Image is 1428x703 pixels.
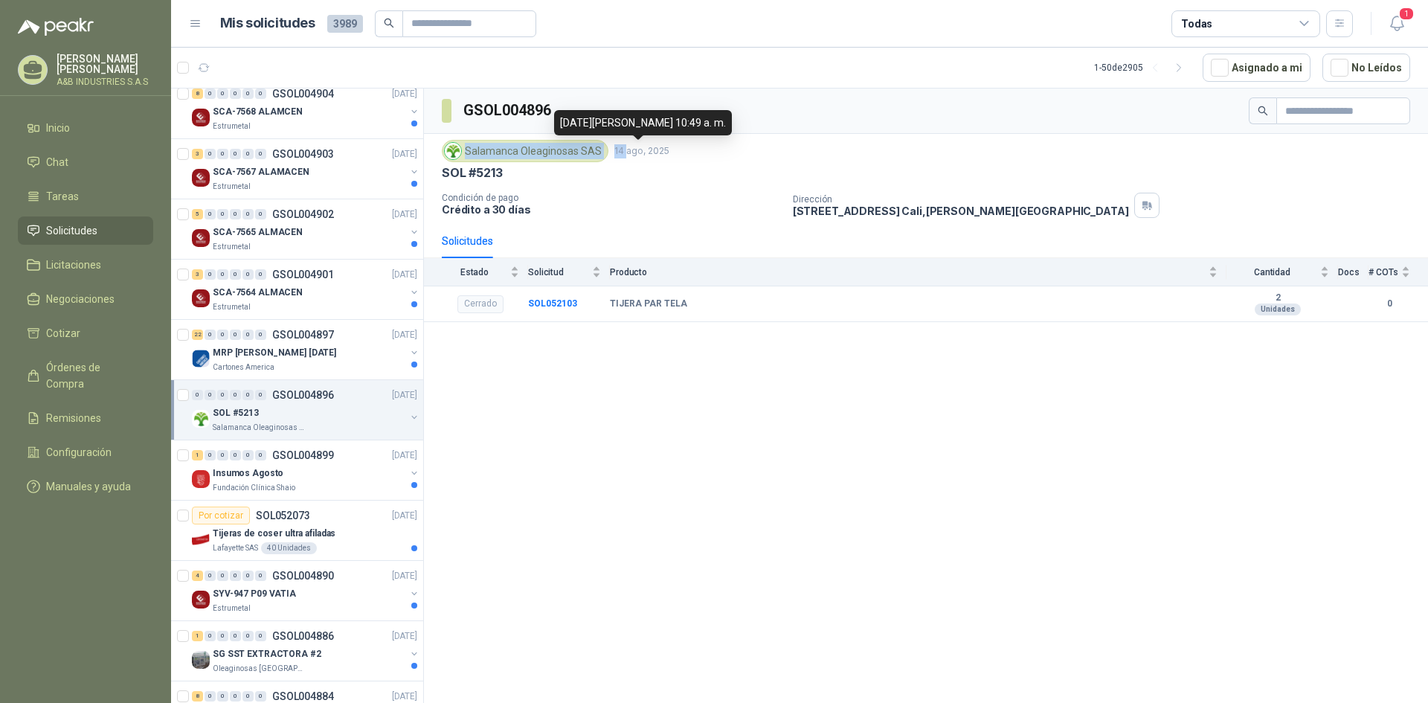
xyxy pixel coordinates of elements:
[610,267,1206,277] span: Producto
[46,325,80,341] span: Cotizar
[213,587,296,601] p: SYV-947 P09 VATIA
[610,258,1226,286] th: Producto
[57,54,153,74] p: [PERSON_NAME] [PERSON_NAME]
[205,89,216,99] div: 0
[205,631,216,641] div: 0
[192,89,203,99] div: 8
[205,269,216,280] div: 0
[171,501,423,561] a: Por cotizarSOL052073[DATE] Company LogoTijeras de coser ultra afiladasLafayette SAS40 Unidades
[192,205,420,253] a: 5 0 0 0 0 0 GSOL004902[DATE] Company LogoSCA-7565 ALMACENEstrumetal
[192,85,420,132] a: 8 0 0 0 0 0 GSOL004904[DATE] Company LogoSCA-7568 ALAMCENEstrumetal
[213,165,309,179] p: SCA-7567 ALAMACEN
[192,507,250,524] div: Por cotizar
[242,390,254,400] div: 0
[205,390,216,400] div: 0
[242,450,254,460] div: 0
[442,140,608,162] div: Salamanca Oleaginosas SAS
[217,390,228,400] div: 0
[392,268,417,282] p: [DATE]
[230,89,241,99] div: 0
[1226,258,1338,286] th: Cantidad
[1368,267,1398,277] span: # COTs
[18,216,153,245] a: Solicitudes
[255,330,266,340] div: 0
[392,328,417,342] p: [DATE]
[192,269,203,280] div: 3
[46,410,101,426] span: Remisiones
[272,691,334,702] p: GSOL004884
[1203,54,1310,82] button: Asignado a mi
[217,571,228,581] div: 0
[528,298,577,309] a: SOL052103
[205,691,216,702] div: 0
[192,149,203,159] div: 3
[457,295,504,313] div: Cerrado
[272,89,334,99] p: GSOL004904
[1258,106,1268,116] span: search
[213,603,251,614] p: Estrumetal
[205,571,216,581] div: 0
[57,77,153,86] p: A&B INDUSTRIES S.A.S
[192,326,420,373] a: 22 0 0 0 0 0 GSOL004897[DATE] Company LogoMRP [PERSON_NAME] [DATE]Cartones America
[1226,292,1329,304] b: 2
[255,691,266,702] div: 0
[217,450,228,460] div: 0
[392,629,417,643] p: [DATE]
[220,13,315,34] h1: Mis solicitudes
[242,209,254,219] div: 0
[192,229,210,247] img: Company Logo
[272,450,334,460] p: GSOL004899
[213,301,251,313] p: Estrumetal
[442,165,502,181] p: SOL #5213
[192,169,210,187] img: Company Logo
[230,269,241,280] div: 0
[18,251,153,279] a: Licitaciones
[242,330,254,340] div: 0
[192,627,420,675] a: 1 0 0 0 0 0 GSOL004886[DATE] Company LogoSG SST EXTRACTORA #2Oleaginosas [GEOGRAPHIC_DATA][PERSON...
[255,631,266,641] div: 0
[46,444,112,460] span: Configuración
[1181,16,1212,32] div: Todas
[442,233,493,249] div: Solicitudes
[46,291,115,307] span: Negociaciones
[192,386,420,434] a: 0 0 0 0 0 0 GSOL004896[DATE] Company LogoSOL #5213Salamanca Oleaginosas SAS
[18,114,153,142] a: Inicio
[261,542,317,554] div: 40 Unidades
[384,18,394,28] span: search
[1094,56,1191,80] div: 1 - 50 de 2905
[614,144,669,158] p: 14 ago, 2025
[392,509,417,523] p: [DATE]
[230,330,241,340] div: 0
[442,203,781,216] p: Crédito a 30 días
[230,149,241,159] div: 0
[392,388,417,402] p: [DATE]
[18,18,94,36] img: Logo peakr
[424,258,528,286] th: Estado
[46,120,70,136] span: Inicio
[1338,258,1368,286] th: Docs
[230,631,241,641] div: 0
[217,89,228,99] div: 0
[192,209,203,219] div: 5
[18,182,153,211] a: Tareas
[205,149,216,159] div: 0
[392,449,417,463] p: [DATE]
[272,149,334,159] p: GSOL004903
[46,188,79,205] span: Tareas
[610,298,687,310] b: TIJERA PAR TELA
[213,647,321,661] p: SG SST EXTRACTORA #2
[793,205,1129,217] p: [STREET_ADDRESS] Cali , [PERSON_NAME][GEOGRAPHIC_DATA]
[192,390,203,400] div: 0
[192,289,210,307] img: Company Logo
[46,257,101,273] span: Licitaciones
[192,450,203,460] div: 1
[1398,7,1415,21] span: 1
[272,571,334,581] p: GSOL004890
[272,631,334,641] p: GSOL004886
[327,15,363,33] span: 3989
[46,359,139,392] span: Órdenes de Compra
[213,241,251,253] p: Estrumetal
[192,410,210,428] img: Company Logo
[192,567,420,614] a: 4 0 0 0 0 0 GSOL004890[DATE] Company LogoSYV-947 P09 VATIAEstrumetal
[213,346,336,360] p: MRP [PERSON_NAME] [DATE]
